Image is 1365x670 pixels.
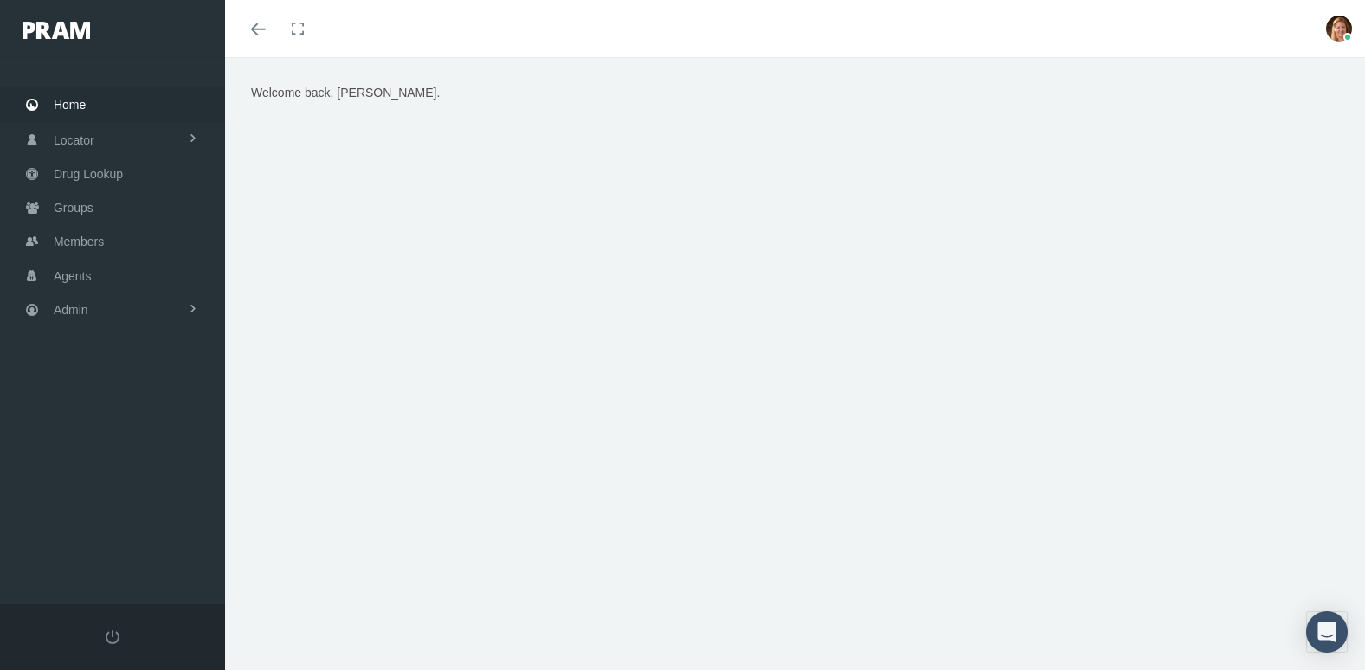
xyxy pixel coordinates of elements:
[1306,611,1348,653] div: Open Intercom Messenger
[54,260,92,293] span: Agents
[54,293,88,326] span: Admin
[54,158,123,190] span: Drug Lookup
[54,225,104,258] span: Members
[54,124,94,157] span: Locator
[23,22,90,39] img: PRAM_20_x_78.png
[251,86,440,100] span: Welcome back, [PERSON_NAME].
[54,88,86,121] span: Home
[1326,16,1352,42] img: S_Profile_Picture_3.jpg
[54,191,93,224] span: Groups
